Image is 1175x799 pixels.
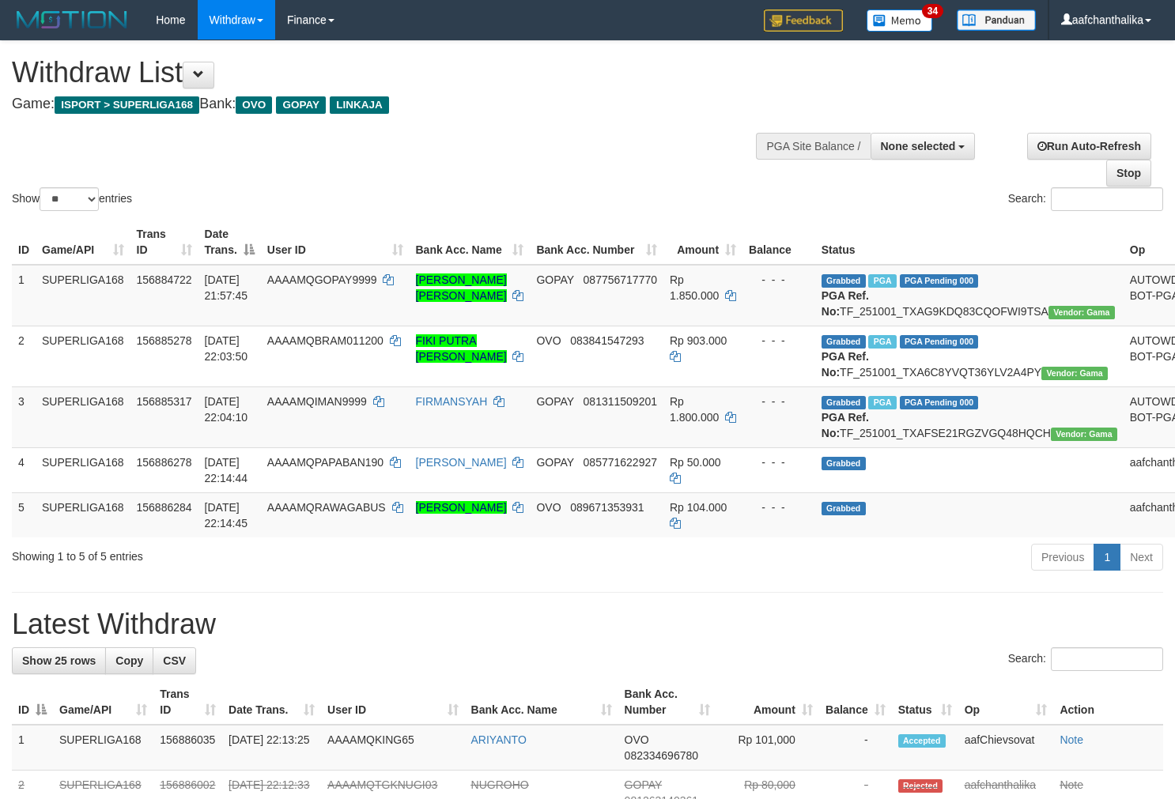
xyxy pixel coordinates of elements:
[742,220,815,265] th: Balance
[36,492,130,537] td: SUPERLIGA168
[1106,160,1151,187] a: Stop
[12,57,768,89] h1: Withdraw List
[536,273,573,286] span: GOPAY
[12,542,478,564] div: Showing 1 to 5 of 5 entries
[1041,367,1108,380] span: Vendor URL: https://trx31.1velocity.biz
[898,734,946,748] span: Accepted
[892,680,958,725] th: Status: activate to sort column ascending
[749,394,809,409] div: - - -
[1008,647,1163,671] label: Search:
[670,395,719,424] span: Rp 1.800.000
[12,386,36,447] td: 3
[12,447,36,492] td: 4
[749,272,809,288] div: - - -
[584,456,657,469] span: Copy 085771622927 to clipboard
[900,274,979,288] span: PGA Pending
[137,334,192,347] span: 156885278
[670,334,727,347] span: Rp 903.000
[330,96,389,114] span: LINKAJA
[822,289,869,318] b: PGA Ref. No:
[198,220,261,265] th: Date Trans.: activate to sort column descending
[12,609,1163,640] h1: Latest Withdraw
[670,501,727,514] span: Rp 104.000
[815,386,1124,447] td: TF_251001_TXAFSE21RGZVGQ48HQCH
[570,334,644,347] span: Copy 083841547293 to clipboard
[236,96,272,114] span: OVO
[276,96,326,114] span: GOPAY
[868,396,896,409] span: Marked by aafphoenmanit
[536,334,561,347] span: OVO
[205,456,248,484] span: [DATE] 22:14:44
[1027,133,1151,160] a: Run Auto-Refresh
[900,335,979,349] span: PGA Pending
[584,395,657,408] span: Copy 081311509201 to clipboard
[205,501,248,530] span: [DATE] 22:14:45
[764,9,843,32] img: Feedback.jpg
[1031,544,1094,571] a: Previous
[36,326,130,386] td: SUPERLIGA168
[670,273,719,302] span: Rp 1.850.000
[205,334,248,363] span: [DATE] 22:03:50
[205,273,248,302] span: [DATE] 21:57:45
[40,187,99,211] select: Showentries
[36,386,130,447] td: SUPERLIGA168
[1060,733,1083,746] a: Note
[530,220,663,265] th: Bank Acc. Number: activate to sort column ascending
[822,350,869,379] b: PGA Ref. No:
[153,680,222,725] th: Trans ID: activate to sort column ascending
[868,335,896,349] span: Marked by aafphoenmanit
[130,220,198,265] th: Trans ID: activate to sort column ascending
[53,680,153,725] th: Game/API: activate to sort column ascending
[536,501,561,514] span: OVO
[1094,544,1120,571] a: 1
[822,411,869,439] b: PGA Ref. No:
[416,456,507,469] a: [PERSON_NAME]
[222,680,321,725] th: Date Trans.: activate to sort column ascending
[267,501,386,514] span: AAAAMQRAWAGABUS
[12,680,53,725] th: ID: activate to sort column descending
[716,725,819,771] td: Rp 101,000
[321,725,464,771] td: AAAAMQKING65
[1051,647,1163,671] input: Search:
[822,502,866,515] span: Grabbed
[321,680,464,725] th: User ID: activate to sort column ascending
[205,395,248,424] span: [DATE] 22:04:10
[222,725,321,771] td: [DATE] 22:13:25
[822,457,866,470] span: Grabbed
[12,725,53,771] td: 1
[1060,778,1083,791] a: Note
[1120,544,1163,571] a: Next
[749,333,809,349] div: - - -
[819,725,892,771] td: -
[465,680,618,725] th: Bank Acc. Name: activate to sort column ascending
[12,647,106,674] a: Show 25 rows
[36,265,130,326] td: SUPERLIGA168
[958,725,1054,771] td: aafChievsovat
[12,492,36,537] td: 5
[625,749,698,762] span: Copy 082334696780 to clipboard
[822,396,866,409] span: Grabbed
[1051,187,1163,211] input: Search:
[137,456,192,469] span: 156886278
[137,501,192,514] span: 156886284
[12,187,132,211] label: Show entries
[105,647,153,674] a: Copy
[267,334,383,347] span: AAAAMQBRAM011200
[871,133,976,160] button: None selected
[1048,306,1115,319] span: Vendor URL: https://trx31.1velocity.biz
[471,778,529,791] a: NUGROHO
[137,395,192,408] span: 156885317
[815,265,1124,326] td: TF_251001_TXAG9KDQ83CQOFWI9TSA
[416,334,507,363] a: FIKI PUTRA [PERSON_NAME]
[756,133,870,160] div: PGA Site Balance /
[163,654,186,667] span: CSV
[900,396,979,409] span: PGA Pending
[867,9,933,32] img: Button%20Memo.svg
[261,220,410,265] th: User ID: activate to sort column ascending
[137,273,192,286] span: 156884722
[36,447,130,492] td: SUPERLIGA168
[898,779,943,793] span: Rejected
[416,273,507,302] a: [PERSON_NAME] [PERSON_NAME]
[36,220,130,265] th: Game/API: activate to sort column ascending
[749,454,809,470] div: - - -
